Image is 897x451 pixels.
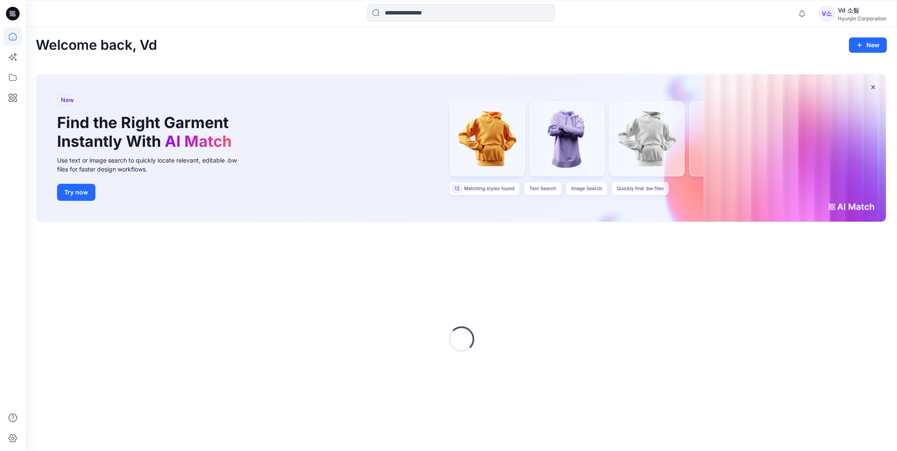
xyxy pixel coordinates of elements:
h2: Welcome back, Vd [36,37,157,53]
div: V소 [819,6,834,21]
div: Use text or image search to quickly locate relevant, editable .bw files for faster design workflows. [57,156,249,174]
h1: Find the Right Garment Instantly With [57,114,236,150]
span: AI Match [165,132,232,151]
span: New [61,95,74,105]
div: Hyunjin Corporation [838,15,886,22]
div: Vd 소팀 [838,5,886,15]
button: New [849,37,887,53]
button: Try now [57,184,95,201]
